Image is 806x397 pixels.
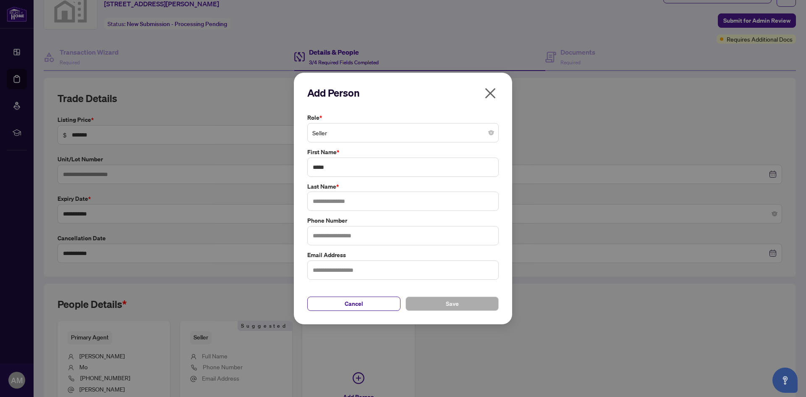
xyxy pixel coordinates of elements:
[307,250,499,260] label: Email Address
[307,147,499,157] label: First Name
[307,216,499,225] label: Phone Number
[307,297,400,311] button: Cancel
[484,87,497,100] span: close
[406,297,499,311] button: Save
[489,130,494,135] span: close-circle
[307,113,499,122] label: Role
[312,125,494,141] span: Seller
[307,182,499,191] label: Last Name
[307,86,499,100] h2: Add Person
[345,297,363,310] span: Cancel
[772,368,798,393] button: Open asap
